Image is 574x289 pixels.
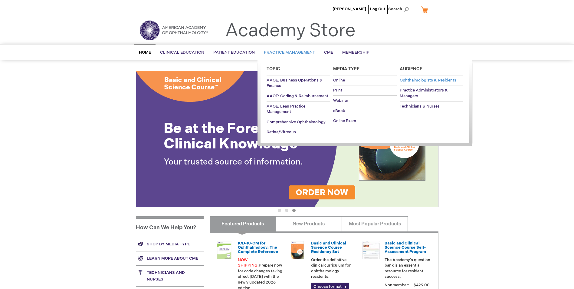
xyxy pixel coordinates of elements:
[413,283,431,287] span: $429.00
[362,241,380,259] img: bcscself_20.jpg
[213,50,255,55] span: Patient Education
[238,241,278,254] a: ICD-10-CM for Ophthalmology: The Complete Reference
[292,209,296,212] button: 3 of 3
[267,66,280,71] span: Topic
[385,257,431,280] p: The Academy's question bank is an essential resource for resident success.
[238,257,259,268] font: NOW SHIPPING:
[267,94,328,98] span: AAOE: Coding & Reimbursement
[136,237,204,251] a: Shop by media type
[136,216,204,237] h1: How Can We Help You?
[333,88,342,93] span: Print
[264,50,315,55] span: Practice Management
[267,78,323,88] span: AAOE: Business Operations & Finance
[342,50,369,55] span: Membership
[400,88,448,98] span: Practice Administrators & Managers
[215,241,233,259] img: 0120008u_42.png
[333,66,359,71] span: Media Type
[311,257,357,280] p: Order the definitive clinical curriculum for ophthalmology residents.
[324,50,333,55] span: CME
[333,7,366,12] a: [PERSON_NAME]
[276,216,342,231] a: New Products
[400,78,456,83] span: Ophthalmologists & Residents
[267,104,305,115] span: AAOE: Lean Practice Management
[311,241,346,254] a: Basic and Clinical Science Course Residency Set
[400,104,440,109] span: Technicians & Nurses
[400,66,422,71] span: Audience
[370,7,385,12] a: Log Out
[136,265,204,286] a: Technicians and nurses
[160,50,204,55] span: Clinical Education
[333,118,356,123] span: Online Exam
[267,120,326,125] span: Comprehensive Ophthalmology
[136,251,204,265] a: Learn more about CME
[333,108,345,113] span: eBook
[385,241,426,254] a: Basic and Clinical Science Course Self-Assessment Program
[385,281,409,289] strong: Nonmember:
[388,3,411,15] span: Search
[285,209,288,212] button: 2 of 3
[333,98,348,103] span: Webinar
[267,130,296,135] span: Retina/Vitreous
[333,78,345,83] span: Online
[225,20,356,42] a: Academy Store
[342,216,408,231] a: Most Popular Products
[210,216,276,231] a: Featured Products
[139,50,151,55] span: Home
[278,209,281,212] button: 1 of 3
[288,241,307,259] img: 02850963u_47.png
